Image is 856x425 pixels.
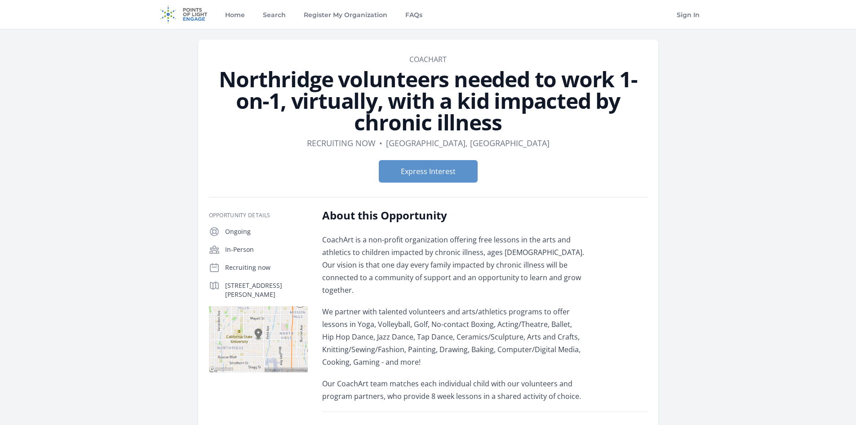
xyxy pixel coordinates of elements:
p: [STREET_ADDRESS][PERSON_NAME] [225,281,308,299]
a: CoachArt [409,54,447,64]
button: Express Interest [379,160,478,183]
p: Recruiting now [225,263,308,272]
p: CoachArt is a non-profit organization offering free lessons in the arts and athletics to children... [322,233,585,296]
dd: [GEOGRAPHIC_DATA], [GEOGRAPHIC_DATA] [386,137,550,149]
img: Map [209,306,308,372]
h3: Opportunity Details [209,212,308,219]
h1: Northridge volunteers needed to work 1-on-1, virtually, with a kid impacted by chronic illness [209,68,648,133]
p: Our CoachArt team matches each individual child with our volunteers and program partners, who pro... [322,377,585,403]
p: In-Person [225,245,308,254]
dd: Recruiting now [307,137,376,149]
div: • [379,137,382,149]
p: We partner with talented volunteers and arts/athletics programs to offer lessons in Yoga, Volleyb... [322,305,585,368]
h2: About this Opportunity [322,208,585,223]
p: Ongoing [225,227,308,236]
